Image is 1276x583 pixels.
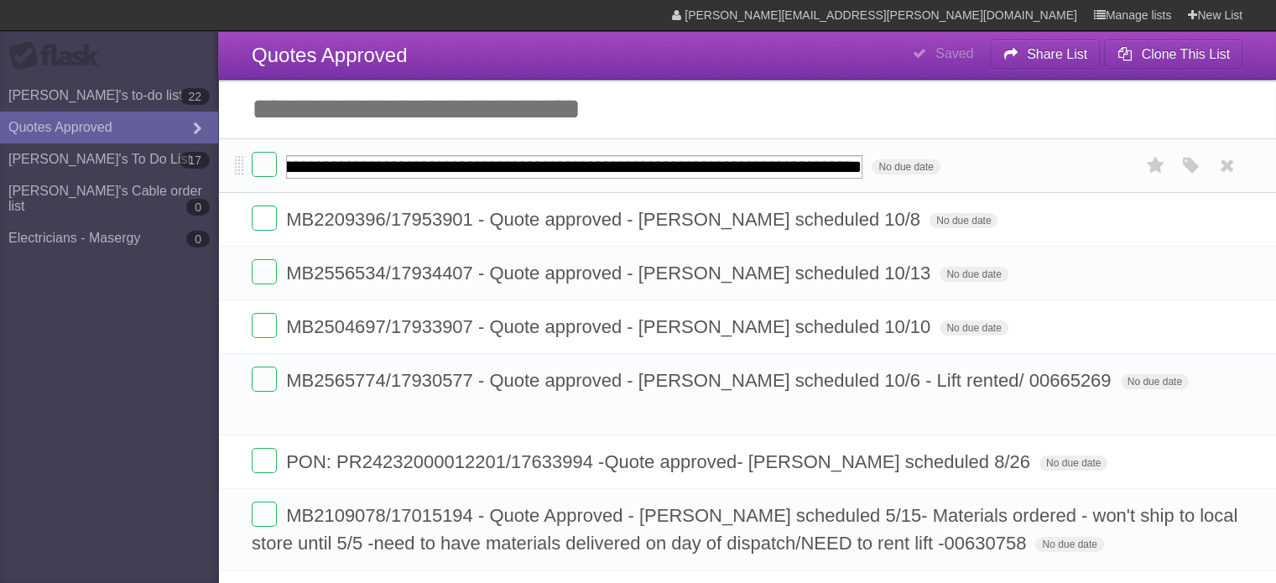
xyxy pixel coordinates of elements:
[1035,537,1103,552] span: No due date
[286,451,1034,472] span: PON: PR24232000012201/17633994 -Quote approved- [PERSON_NAME] scheduled 8/26
[252,367,277,392] label: Done
[252,502,277,527] label: Done
[186,199,210,216] b: 0
[990,39,1101,70] button: Share List
[940,320,1008,336] span: No due date
[1140,152,1172,180] label: Star task
[935,46,973,60] b: Saved
[252,152,277,177] label: Done
[1121,374,1189,389] span: No due date
[252,259,277,284] label: Done
[940,267,1008,282] span: No due date
[186,231,210,247] b: 0
[286,263,935,284] span: MB2556534/17934407 - Quote approved - [PERSON_NAME] scheduled 10/13
[252,448,277,473] label: Done
[1039,455,1107,471] span: No due date
[286,316,935,337] span: MB2504697/17933907 - Quote approved - [PERSON_NAME] scheduled 10/10
[286,370,1115,391] span: MB2565774/17930577 - Quote approved - [PERSON_NAME] scheduled 10/6 - Lift rented/ 00665269
[930,213,997,228] span: No due date
[1141,47,1230,61] b: Clone This List
[8,41,109,71] div: Flask
[252,206,277,231] label: Done
[180,152,210,169] b: 17
[872,159,940,174] span: No due date
[252,505,1237,554] span: MB2109078/17015194 - Quote Approved - [PERSON_NAME] scheduled 5/15- Materials ordered - won't shi...
[252,313,277,338] label: Done
[252,44,407,66] span: Quotes Approved
[180,88,210,105] b: 22
[1027,47,1087,61] b: Share List
[286,209,924,230] span: MB2209396/17953901 - Quote approved - [PERSON_NAME] scheduled 10/8
[1104,39,1242,70] button: Clone This List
